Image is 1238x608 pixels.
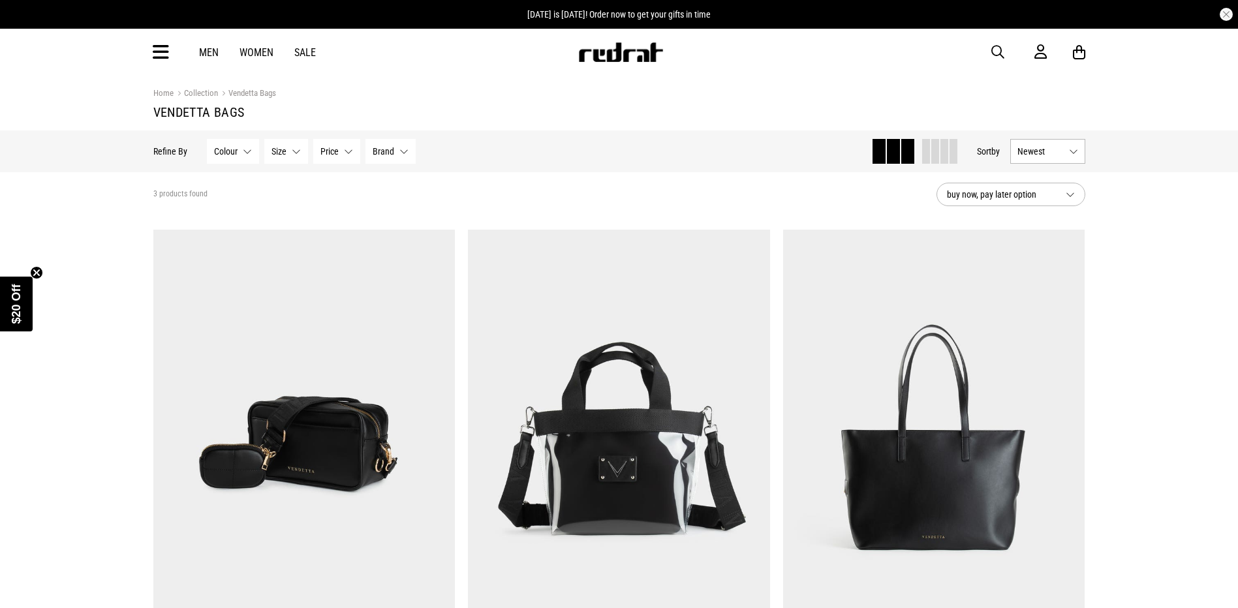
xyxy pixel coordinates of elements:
span: 3 products found [153,189,208,200]
a: Women [240,46,273,59]
button: Close teaser [30,266,43,279]
span: Newest [1017,146,1064,157]
span: buy now, pay later option [947,187,1055,202]
span: by [991,146,1000,157]
span: Price [320,146,339,157]
button: Price [313,139,360,164]
span: $20 Off [10,284,23,324]
span: Brand [373,146,394,157]
span: [DATE] is [DATE]! Order now to get your gifts in time [527,9,711,20]
button: Size [264,139,308,164]
a: Collection [174,88,218,100]
a: Sale [294,46,316,59]
button: Colour [207,139,259,164]
button: Brand [365,139,416,164]
p: Refine By [153,146,187,157]
a: Vendetta Bags [218,88,276,100]
a: Men [199,46,219,59]
span: Colour [214,146,238,157]
h1: Vendetta Bags [153,104,1085,120]
button: Sortby [977,144,1000,159]
button: Newest [1010,139,1085,164]
span: Size [271,146,286,157]
button: buy now, pay later option [936,183,1085,206]
img: Redrat logo [578,42,664,62]
a: Home [153,88,174,98]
